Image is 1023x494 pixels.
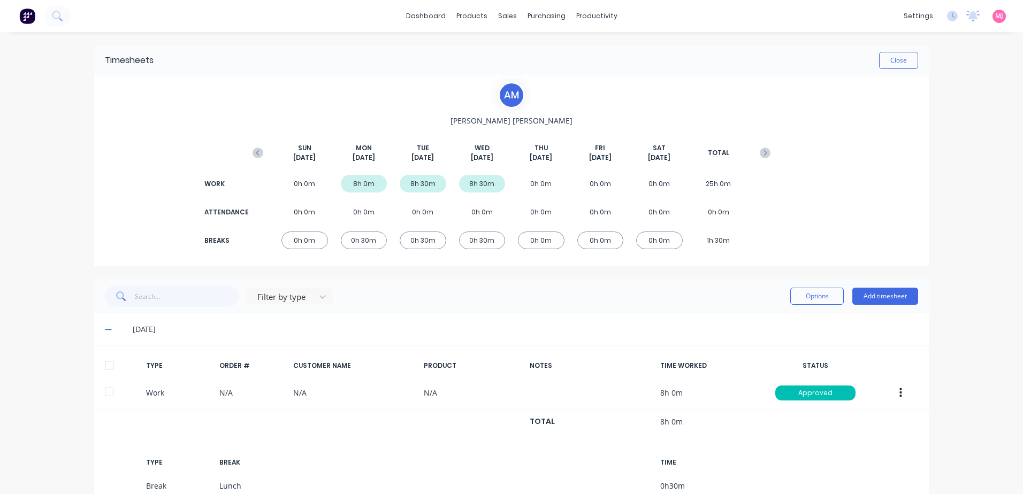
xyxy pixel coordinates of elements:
div: 0h 0m [577,175,624,192]
div: 0h 0m [696,203,742,221]
div: 0h 0m [459,203,506,221]
span: SAT [653,143,666,153]
div: productivity [571,8,623,24]
span: [PERSON_NAME] [PERSON_NAME] [451,115,572,126]
input: Search... [135,285,239,307]
div: [DATE] [133,323,918,335]
button: Add timesheet [852,288,918,305]
span: THU [535,143,548,153]
div: 0h 0m [636,203,683,221]
div: 0h 0m [577,203,624,221]
div: 1h 30m [696,231,742,249]
div: Approved [775,385,856,400]
div: BREAK [219,458,285,467]
div: STATUS [767,361,864,371]
div: BREAKS [204,236,247,245]
span: FRI [595,143,605,153]
div: 8h 30m [400,175,446,192]
span: TUE [417,143,429,153]
div: sales [493,8,522,24]
span: SUN [298,143,311,153]
div: 0h 30m [459,231,506,249]
span: [DATE] [530,153,552,163]
div: TIME WORKED [660,361,758,371]
button: Options [790,288,844,305]
div: TIME [660,458,758,467]
span: MON [356,143,372,153]
span: WED [475,143,490,153]
div: 0h 0m [281,175,328,192]
div: purchasing [522,8,571,24]
div: TYPE [146,458,211,467]
span: [DATE] [471,153,493,163]
div: 8h 30m [459,175,506,192]
div: 0h 0m [400,203,446,221]
div: ATTENDANCE [204,207,247,217]
div: WORK [204,179,247,189]
div: A M [498,82,525,109]
div: 0h 30m [341,231,387,249]
div: Timesheets [105,54,154,67]
div: settings [898,8,938,24]
div: 0h 0m [518,175,564,192]
div: TYPE [146,361,211,371]
div: 0h 0m [518,231,564,249]
div: NOTES [530,361,652,371]
div: 0h 0m [636,231,683,249]
div: 0h 0m [281,231,328,249]
span: TOTAL [708,148,729,158]
div: products [451,8,493,24]
div: PRODUCT [424,361,521,371]
span: [DATE] [293,153,316,163]
div: 8h 0m [341,175,387,192]
div: CUSTOMER NAME [293,361,415,371]
div: 0h 30m [400,231,446,249]
button: Close [879,52,918,69]
div: 0h 0m [636,175,683,192]
span: [DATE] [353,153,375,163]
div: 0h 0m [341,203,387,221]
div: 25h 0m [696,175,742,192]
div: 0h 0m [518,203,564,221]
span: [DATE] [648,153,670,163]
span: [DATE] [589,153,612,163]
div: 0h 0m [577,231,624,249]
a: dashboard [401,8,451,24]
span: MJ [995,11,1003,21]
div: ORDER # [219,361,285,371]
img: Factory [19,8,35,24]
span: [DATE] [411,153,434,163]
div: 0h 0m [281,203,328,221]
